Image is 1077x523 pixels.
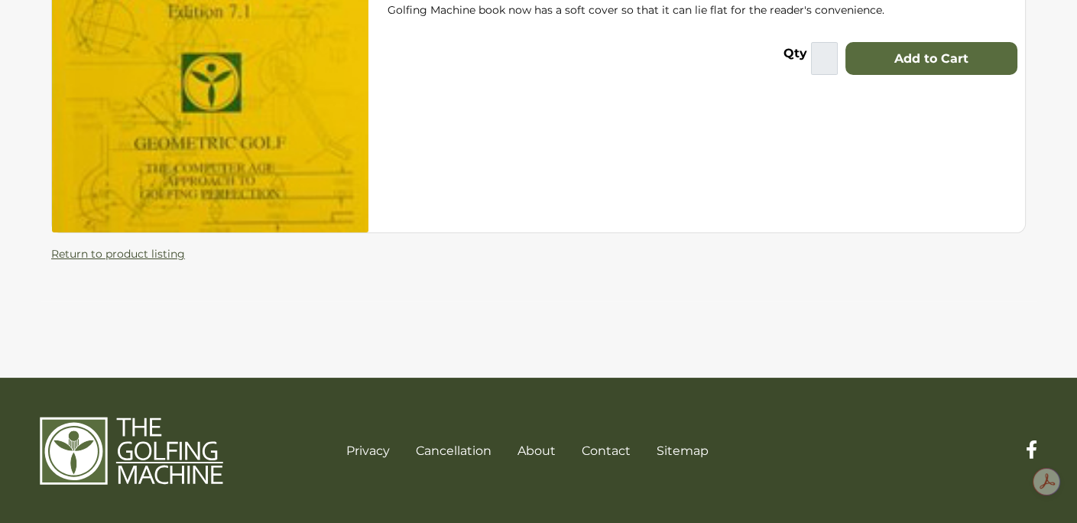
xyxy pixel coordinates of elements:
[346,443,390,458] a: Privacy
[657,443,709,458] a: Sitemap
[783,44,807,67] label: Qty
[517,443,556,458] a: About
[845,42,1017,76] button: Add to Cart
[582,443,631,458] a: Contact
[416,443,491,458] a: Cancellation
[40,416,223,486] img: The Golfing Machine
[51,247,185,261] a: Return to product listing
